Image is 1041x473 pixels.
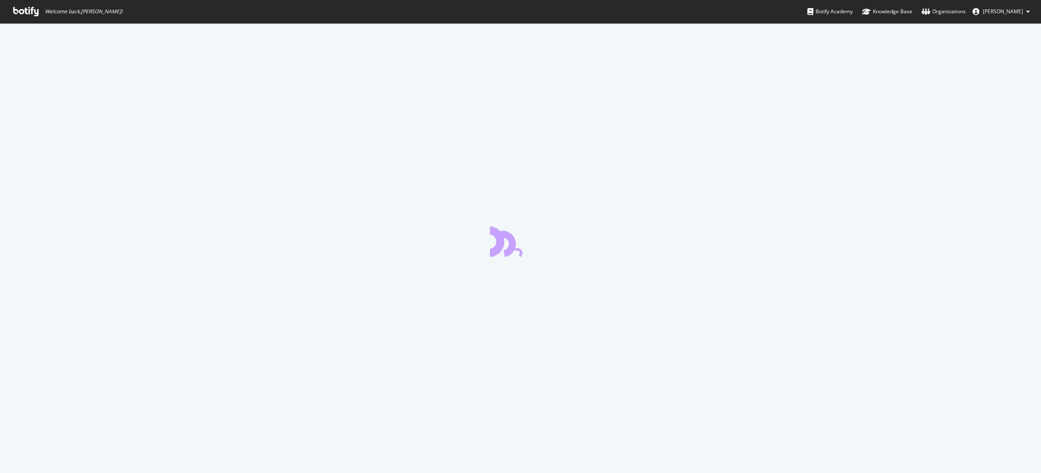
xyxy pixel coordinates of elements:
div: Botify Academy [807,7,853,16]
div: animation [490,226,552,257]
div: Knowledge Base [862,7,912,16]
span: Welcome back, [PERSON_NAME] ! [45,8,122,15]
button: [PERSON_NAME] [966,5,1037,18]
div: Organizations [922,7,966,16]
span: Todd Guzman [983,8,1023,15]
